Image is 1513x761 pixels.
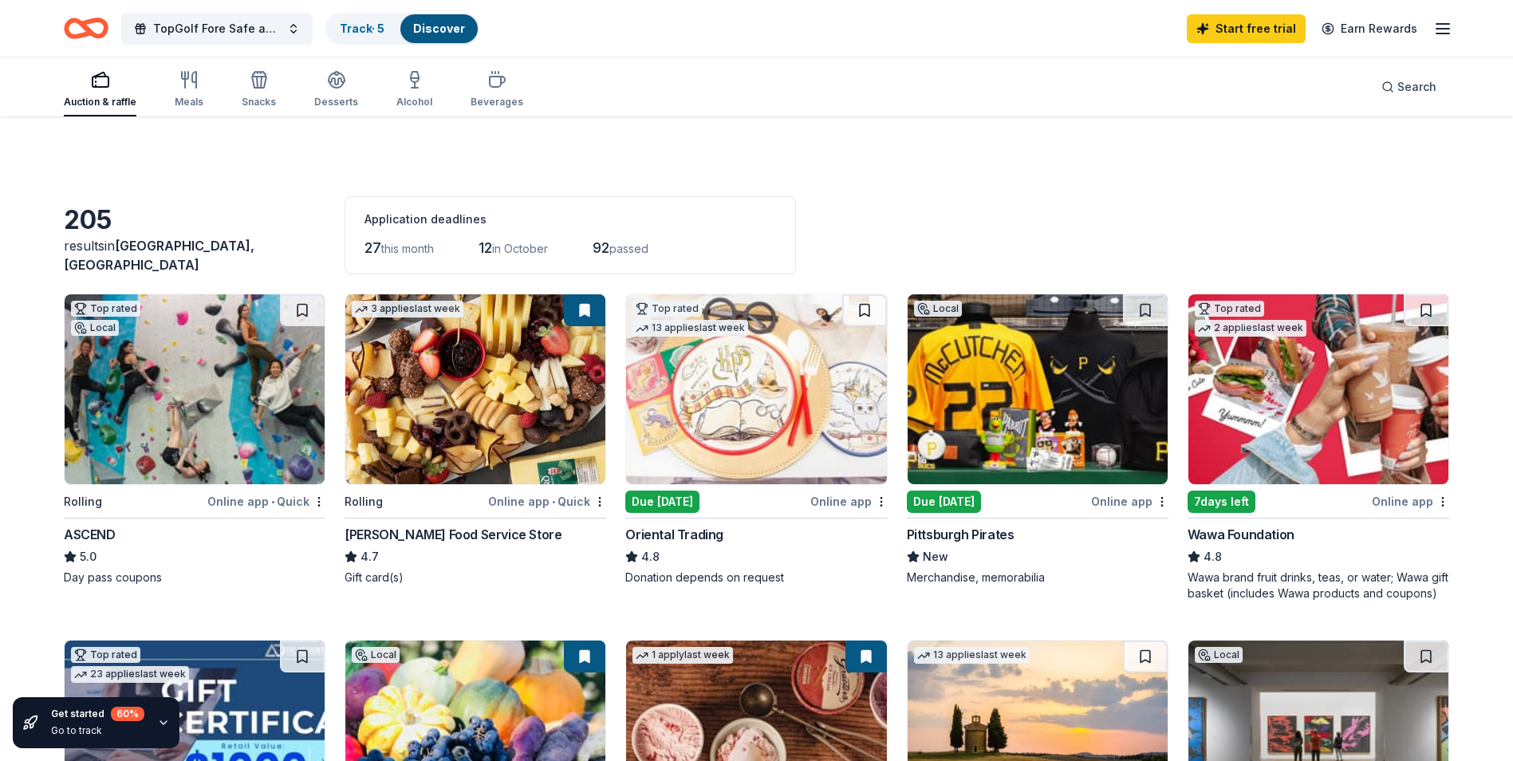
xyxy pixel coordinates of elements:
button: Track· 5Discover [325,13,479,45]
div: Top rated [1195,301,1264,317]
div: Wawa brand fruit drinks, teas, or water; Wawa gift basket (includes Wawa products and coupons) [1188,570,1449,601]
div: ASCEND [64,525,116,544]
img: Image for Pittsburgh Pirates [908,294,1168,484]
span: this month [381,242,434,255]
span: in [64,238,254,273]
div: Top rated [71,301,140,317]
button: Desserts [314,64,358,116]
div: Top rated [71,647,140,663]
div: [PERSON_NAME] Food Service Store [345,525,561,544]
div: Local [352,647,400,663]
div: Rolling [345,492,383,511]
div: 2 applies last week [1195,320,1306,337]
div: 23 applies last week [71,666,189,683]
div: Donation depends on request [625,570,887,586]
div: Desserts [314,96,358,108]
div: Merchandise, memorabilia [907,570,1168,586]
a: Image for ASCENDTop ratedLocalRollingOnline app•QuickASCEND5.0Day pass coupons [64,294,325,586]
div: Application deadlines [364,210,776,229]
button: Snacks [242,64,276,116]
div: Day pass coupons [64,570,325,586]
span: 5.0 [80,547,97,566]
a: Track· 5 [340,22,384,35]
span: TopGolf Fore Safe and Healthy Homes Fundraiser [153,19,281,38]
div: Rolling [64,492,102,511]
a: Image for Wawa FoundationTop rated2 applieslast week7days leftOnline appWawa Foundation4.8Wawa br... [1188,294,1449,601]
div: Due [DATE] [625,491,699,513]
span: 4.8 [641,547,660,566]
div: Meals [175,96,203,108]
a: Earn Rewards [1312,14,1427,43]
span: • [271,495,274,508]
img: Image for ASCEND [65,294,325,484]
span: • [552,495,555,508]
div: Due [DATE] [907,491,981,513]
div: Online app Quick [488,491,606,511]
div: Oriental Trading [625,525,723,544]
span: [GEOGRAPHIC_DATA], [GEOGRAPHIC_DATA] [64,238,254,273]
div: Online app [1372,491,1449,511]
div: Online app [1091,491,1168,511]
span: 4.7 [361,547,379,566]
div: 13 applies last week [914,647,1030,664]
div: Auction & raffle [64,96,136,108]
div: Local [914,301,962,317]
a: Home [64,10,108,47]
div: Beverages [471,96,523,108]
img: Image for Wawa Foundation [1188,294,1448,484]
div: Wawa Foundation [1188,525,1294,544]
span: 4.8 [1204,547,1222,566]
div: 60 % [111,707,144,721]
button: Beverages [471,64,523,116]
span: Search [1397,77,1436,97]
div: 205 [64,204,325,236]
button: Meals [175,64,203,116]
div: Gift card(s) [345,570,606,586]
img: Image for Oriental Trading [626,294,886,484]
button: Search [1369,71,1449,103]
div: Local [1195,647,1243,663]
span: New [923,547,948,566]
button: Alcohol [396,64,432,116]
span: 12 [479,239,492,256]
a: Image for Oriental TradingTop rated13 applieslast weekDue [DATE]Online appOriental Trading4.8Dona... [625,294,887,586]
div: Online app [810,491,888,511]
span: in October [492,242,548,255]
a: Image for Gordon Food Service Store3 applieslast weekRollingOnline app•Quick[PERSON_NAME] Food Se... [345,294,606,586]
div: Local [71,320,119,336]
div: 3 applies last week [352,301,463,317]
div: Snacks [242,96,276,108]
div: 7 days left [1188,491,1255,513]
button: TopGolf Fore Safe and Healthy Homes Fundraiser [121,13,313,45]
div: 13 applies last week [632,320,748,337]
span: 27 [364,239,381,256]
div: Online app Quick [207,491,325,511]
button: Auction & raffle [64,64,136,116]
div: Pittsburgh Pirates [907,525,1015,544]
div: Go to track [51,724,144,737]
div: Top rated [632,301,702,317]
div: results [64,236,325,274]
img: Image for Gordon Food Service Store [345,294,605,484]
span: 92 [593,239,609,256]
a: Start free trial [1187,14,1306,43]
a: Image for Pittsburgh PiratesLocalDue [DATE]Online appPittsburgh PiratesNewMerchandise, memorabilia [907,294,1168,586]
div: Get started [51,707,144,721]
span: passed [609,242,648,255]
div: Alcohol [396,96,432,108]
a: Discover [413,22,465,35]
div: 1 apply last week [632,647,733,664]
